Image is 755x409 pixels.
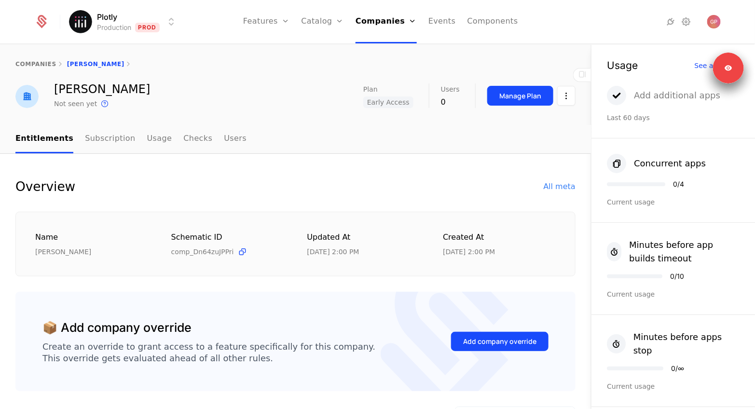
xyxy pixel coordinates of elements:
div: Not seen yet [54,99,97,109]
div: Updated at [307,232,420,244]
span: Early Access [363,96,413,108]
span: Plan [363,86,378,93]
div: Add additional apps [634,89,720,102]
img: Gregory Paciga [707,15,721,28]
a: Users [224,125,247,153]
button: Open user button [707,15,721,28]
span: comp_Dn64zuJPPri [171,247,234,257]
button: Minutes before app builds timeout [607,238,740,265]
div: Schematic ID [171,232,284,243]
div: [PERSON_NAME] [54,83,150,95]
div: 0 [441,96,460,108]
span: Prod [135,23,160,32]
div: [PERSON_NAME] [35,247,148,257]
div: Name [35,232,148,244]
div: Current usage [607,382,740,391]
div: Usage [607,60,638,70]
div: 8/15/25, 2:00 PM [443,247,495,257]
img: Plotly [69,10,92,33]
span: Users [441,86,460,93]
div: Current usage [607,289,740,299]
span: Plotly [97,11,117,23]
div: 0 / 10 [670,273,684,280]
a: Integrations [665,16,676,27]
div: 8/15/25, 2:00 PM [307,247,359,257]
div: Add company override [463,337,536,346]
div: Minutes before app builds timeout [629,238,740,265]
button: Concurrent apps [607,154,706,173]
a: Entitlements [15,125,73,153]
div: 0 / ∞ [671,365,684,372]
button: Add company override [451,332,549,351]
div: Production [97,23,131,32]
a: Usage [147,125,172,153]
button: Add additional apps [607,86,720,105]
div: Create an override to grant access to a feature specifically for this company. This override gets... [42,341,375,364]
a: Checks [183,125,212,153]
div: Current usage [607,197,740,207]
img: Gregory Paciga [15,85,39,108]
nav: Main [15,125,576,153]
div: See all usage [694,62,740,69]
button: Select environment [72,11,177,32]
div: Last 60 days [607,113,740,123]
div: 0 / 4 [673,181,684,188]
a: Subscription [85,125,135,153]
button: Select action [557,86,576,106]
div: Manage Plan [499,91,541,101]
div: Concurrent apps [634,157,706,170]
ul: Choose Sub Page [15,125,247,153]
a: Settings [680,16,692,27]
div: Minutes before apps stop [633,330,740,357]
a: companies [15,61,56,68]
div: All meta [544,181,576,192]
div: Created at [443,232,556,244]
div: 📦 Add company override [42,319,192,337]
button: Manage Plan [487,86,553,106]
button: Minutes before apps stop [607,330,740,357]
div: Overview [15,177,75,196]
